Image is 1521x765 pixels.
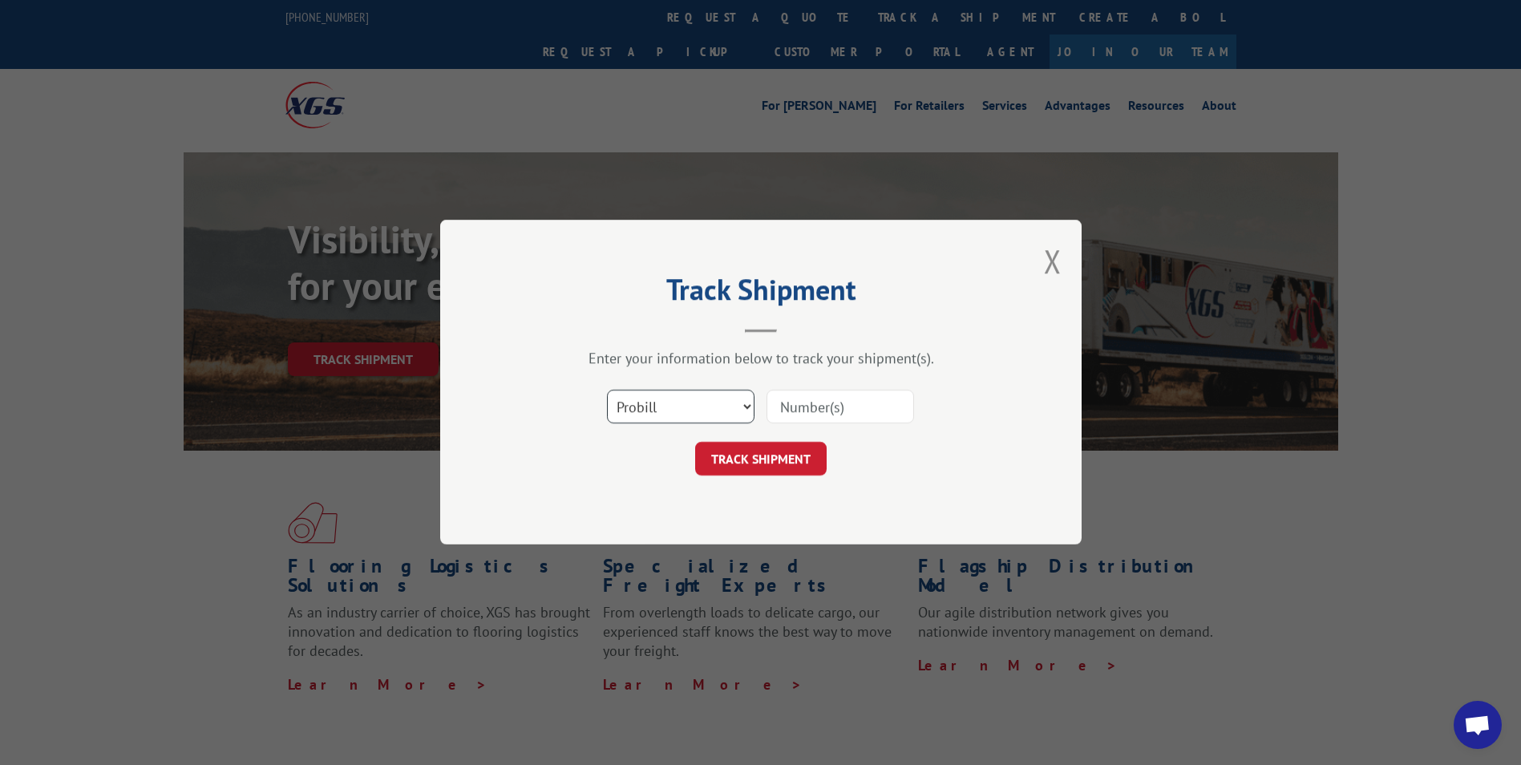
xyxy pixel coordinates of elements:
[1454,701,1502,749] div: Open chat
[695,443,827,476] button: TRACK SHIPMENT
[767,391,914,424] input: Number(s)
[520,350,1001,368] div: Enter your information below to track your shipment(s).
[1044,240,1062,282] button: Close modal
[520,278,1001,309] h2: Track Shipment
